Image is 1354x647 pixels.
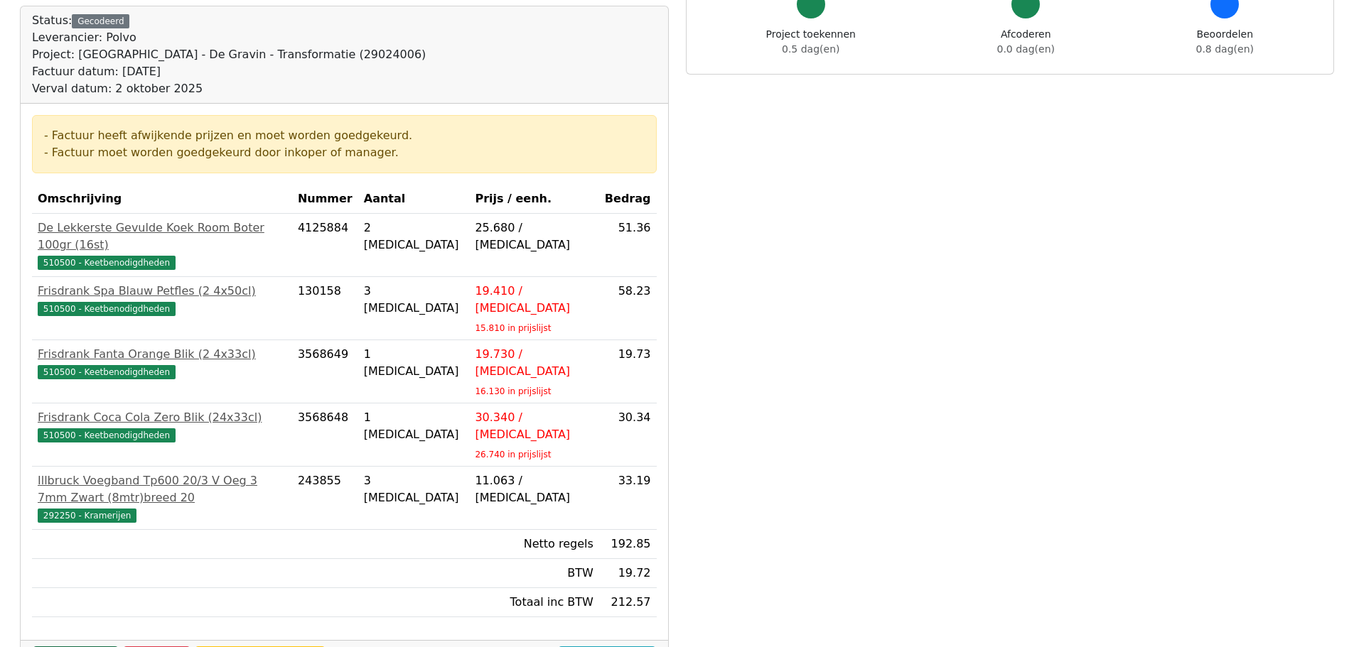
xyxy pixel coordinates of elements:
sub: 16.130 in prijslijst [475,386,551,396]
span: 0.5 dag(en) [782,43,839,55]
div: - Factuur moet worden goedgekeurd door inkoper of manager. [44,144,645,161]
td: 58.23 [599,277,657,340]
div: 30.340 / [MEDICAL_DATA] [475,409,593,443]
td: 3568648 [292,403,358,467]
a: Frisdrank Fanta Orange Blik (2 4x33cl)510500 - Keetbenodigdheden [38,346,286,380]
div: Verval datum: 2 oktober 2025 [32,80,426,97]
a: Illbruck Voegband Tp600 20/3 V Oeg 3 7mm Zwart (8mtr)breed 20292250 - Kramerijen [38,472,286,523]
td: 130158 [292,277,358,340]
div: Project toekennen [766,27,856,57]
td: Totaal inc BTW [469,588,598,617]
td: 192.85 [599,530,657,559]
td: 33.19 [599,467,657,530]
td: Netto regels [469,530,598,559]
div: 3 [MEDICAL_DATA] [364,283,464,317]
div: Frisdrank Spa Blauw Petfles (2 4x50cl) [38,283,286,300]
td: 30.34 [599,403,657,467]
th: Omschrijving [32,185,292,214]
div: 19.730 / [MEDICAL_DATA] [475,346,593,380]
th: Nummer [292,185,358,214]
span: 510500 - Keetbenodigdheden [38,256,176,270]
div: Project: [GEOGRAPHIC_DATA] - De Gravin - Transformatie (29024006) [32,46,426,63]
span: 510500 - Keetbenodigdheden [38,365,176,379]
th: Bedrag [599,185,657,214]
div: Status: [32,12,426,97]
div: Gecodeerd [72,14,129,28]
div: De Lekkerste Gevulde Koek Room Boter 100gr (16st) [38,219,286,254]
sub: 15.810 in prijslijst [475,323,551,333]
td: 19.73 [599,340,657,403]
td: 51.36 [599,214,657,277]
div: 1 [MEDICAL_DATA] [364,346,464,380]
div: Beoordelen [1196,27,1254,57]
a: Frisdrank Coca Cola Zero Blik (24x33cl)510500 - Keetbenodigdheden [38,409,286,443]
td: 243855 [292,467,358,530]
span: 510500 - Keetbenodigdheden [38,302,176,316]
div: Afcoderen [997,27,1055,57]
span: 292250 - Kramerijen [38,509,136,523]
th: Prijs / eenh. [469,185,598,214]
div: 19.410 / [MEDICAL_DATA] [475,283,593,317]
span: 510500 - Keetbenodigdheden [38,428,176,442]
td: 3568649 [292,340,358,403]
div: 2 [MEDICAL_DATA] [364,219,464,254]
div: Frisdrank Fanta Orange Blik (2 4x33cl) [38,346,286,363]
div: Factuur datum: [DATE] [32,63,426,80]
td: 212.57 [599,588,657,617]
a: De Lekkerste Gevulde Koek Room Boter 100gr (16st)510500 - Keetbenodigdheden [38,219,286,271]
div: - Factuur heeft afwijkende prijzen en moet worden goedgekeurd. [44,127,645,144]
div: Leverancier: Polvo [32,29,426,46]
a: Frisdrank Spa Blauw Petfles (2 4x50cl)510500 - Keetbenodigdheden [38,283,286,317]
th: Aantal [358,185,470,214]
sub: 26.740 in prijslijst [475,450,551,460]
div: 1 [MEDICAL_DATA] [364,409,464,443]
td: 19.72 [599,559,657,588]
div: Illbruck Voegband Tp600 20/3 V Oeg 3 7mm Zwart (8mtr)breed 20 [38,472,286,506]
td: BTW [469,559,598,588]
td: 4125884 [292,214,358,277]
div: Frisdrank Coca Cola Zero Blik (24x33cl) [38,409,286,426]
div: 11.063 / [MEDICAL_DATA] [475,472,593,506]
span: 0.0 dag(en) [997,43,1055,55]
div: 3 [MEDICAL_DATA] [364,472,464,506]
span: 0.8 dag(en) [1196,43,1254,55]
div: 25.680 / [MEDICAL_DATA] [475,219,593,254]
